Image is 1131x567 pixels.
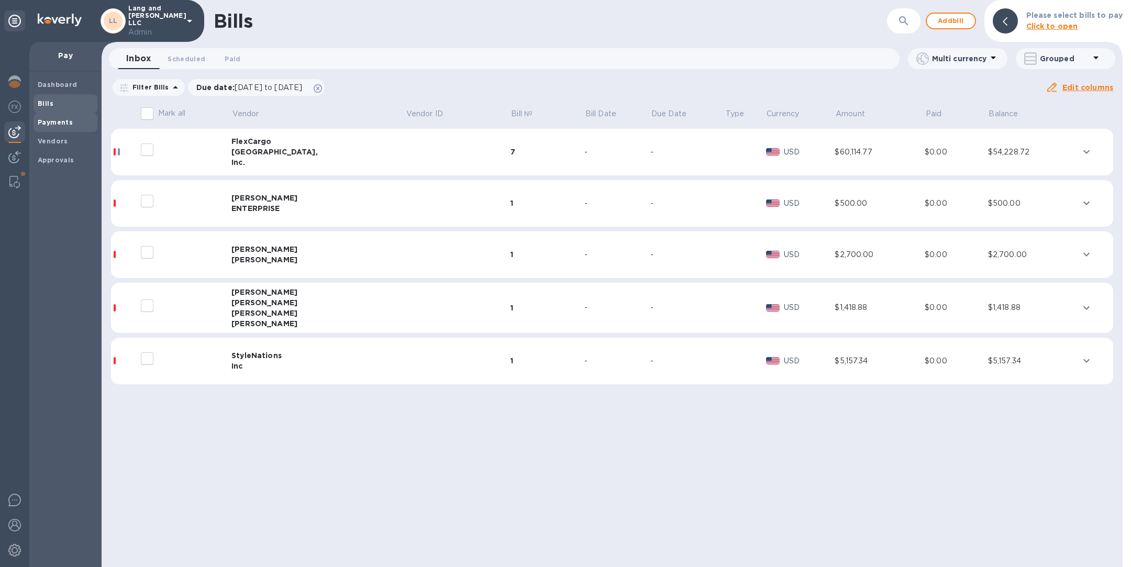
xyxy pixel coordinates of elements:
img: Foreign exchange [8,101,21,113]
div: [GEOGRAPHIC_DATA], [231,147,405,157]
div: - [584,249,650,260]
div: $500.00 [988,198,1078,209]
span: Add bill [935,15,967,27]
div: 1 [511,303,584,313]
div: - [650,302,725,313]
div: $0.00 [925,355,988,366]
b: Bills [38,99,53,107]
b: LL [109,17,118,25]
p: USD [784,355,835,366]
b: Dashboard [38,81,77,88]
p: Due date : [196,82,308,93]
div: [PERSON_NAME] [231,318,405,329]
div: $5,157.34 [988,355,1078,366]
div: $0.00 [925,249,988,260]
b: Please select bills to pay [1026,11,1123,19]
img: Logo [38,14,82,26]
p: Vendor [232,108,259,119]
p: Multi currency [932,53,987,64]
div: $0.00 [925,147,988,158]
img: USD [766,251,780,258]
p: Paid [926,108,942,119]
div: $0.00 [925,198,988,209]
p: Currency [767,108,799,119]
div: $54,228.72 [988,147,1078,158]
div: ENTERPRISE [231,203,405,214]
button: expand row [1079,353,1094,369]
p: Type [726,108,745,119]
div: FlexCargo [231,136,405,147]
p: Lang and [PERSON_NAME] LLC [128,5,181,38]
img: USD [766,148,780,155]
span: Vendor [232,108,273,119]
b: Vendors [38,137,68,145]
img: USD [766,304,780,312]
span: Scheduled [168,53,205,64]
div: StyleNations [231,350,405,361]
div: - [650,249,725,260]
u: Edit columns [1062,83,1113,92]
p: USD [784,249,835,260]
p: Bill № [511,108,533,119]
div: [PERSON_NAME] [231,308,405,318]
div: 7 [511,147,584,157]
div: $1,418.88 [988,302,1078,313]
span: Inbox [126,51,151,66]
div: - [584,355,650,366]
img: USD [766,357,780,364]
button: expand row [1079,300,1094,316]
div: $0.00 [925,302,988,313]
b: Payments [38,118,73,126]
div: Due date:[DATE] to [DATE] [188,79,325,96]
div: [PERSON_NAME] [231,193,405,203]
span: [DATE] to [DATE] [235,83,302,92]
button: expand row [1079,144,1094,160]
div: Inc [231,361,405,371]
button: expand row [1079,195,1094,211]
p: Grouped [1040,53,1090,64]
div: - [584,147,650,158]
h1: Bills [214,10,252,32]
div: 1 [511,249,584,260]
span: Amount [836,108,879,119]
p: Amount [836,108,865,119]
div: - [650,147,725,158]
p: Vendor ID [406,108,443,119]
div: $60,114.77 [835,147,925,158]
p: Balance [989,108,1018,119]
p: Admin [128,27,181,38]
div: $2,700.00 [988,249,1078,260]
div: $5,157.34 [835,355,925,366]
p: Pay [38,50,93,61]
div: [PERSON_NAME] [231,287,405,297]
div: [PERSON_NAME] [231,254,405,265]
div: 1 [511,355,584,366]
p: USD [784,302,835,313]
span: Balance [989,108,1032,119]
span: Vendor ID [406,108,457,119]
img: USD [766,199,780,207]
div: - [584,198,650,209]
span: Paid [225,53,240,64]
p: Filter Bills [128,83,169,92]
div: Unpin categories [4,10,25,31]
div: - [650,198,725,209]
div: $500.00 [835,198,925,209]
p: Mark all [158,108,185,119]
div: Inc. [231,157,405,168]
p: Due Date [651,108,686,119]
div: $2,700.00 [835,249,925,260]
button: Addbill [926,13,976,29]
p: USD [784,147,835,158]
b: Approvals [38,156,74,164]
p: Bill Date [585,108,616,119]
button: expand row [1079,247,1094,262]
div: $1,418.88 [835,302,925,313]
p: USD [784,198,835,209]
div: [PERSON_NAME] [231,297,405,308]
b: Click to open [1026,22,1078,30]
div: - [584,302,650,313]
div: 1 [511,198,584,208]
